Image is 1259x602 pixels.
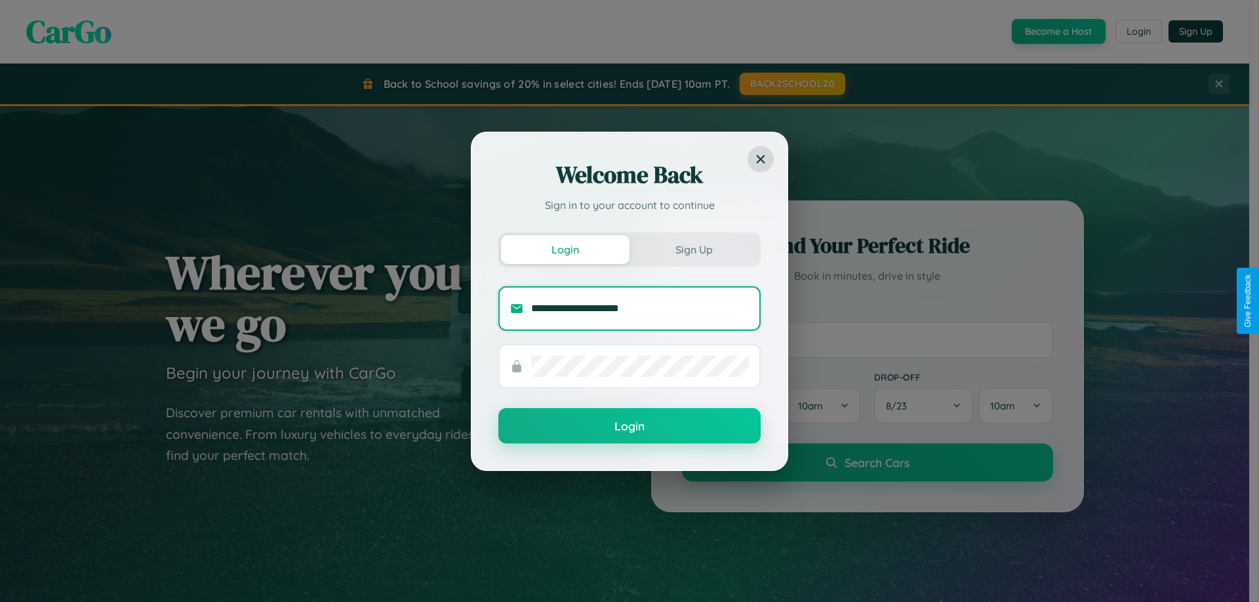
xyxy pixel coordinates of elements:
[498,197,761,213] p: Sign in to your account to continue
[498,408,761,443] button: Login
[629,235,758,264] button: Sign Up
[1243,274,1252,328] div: Give Feedback
[501,235,629,264] button: Login
[498,159,761,191] h2: Welcome Back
